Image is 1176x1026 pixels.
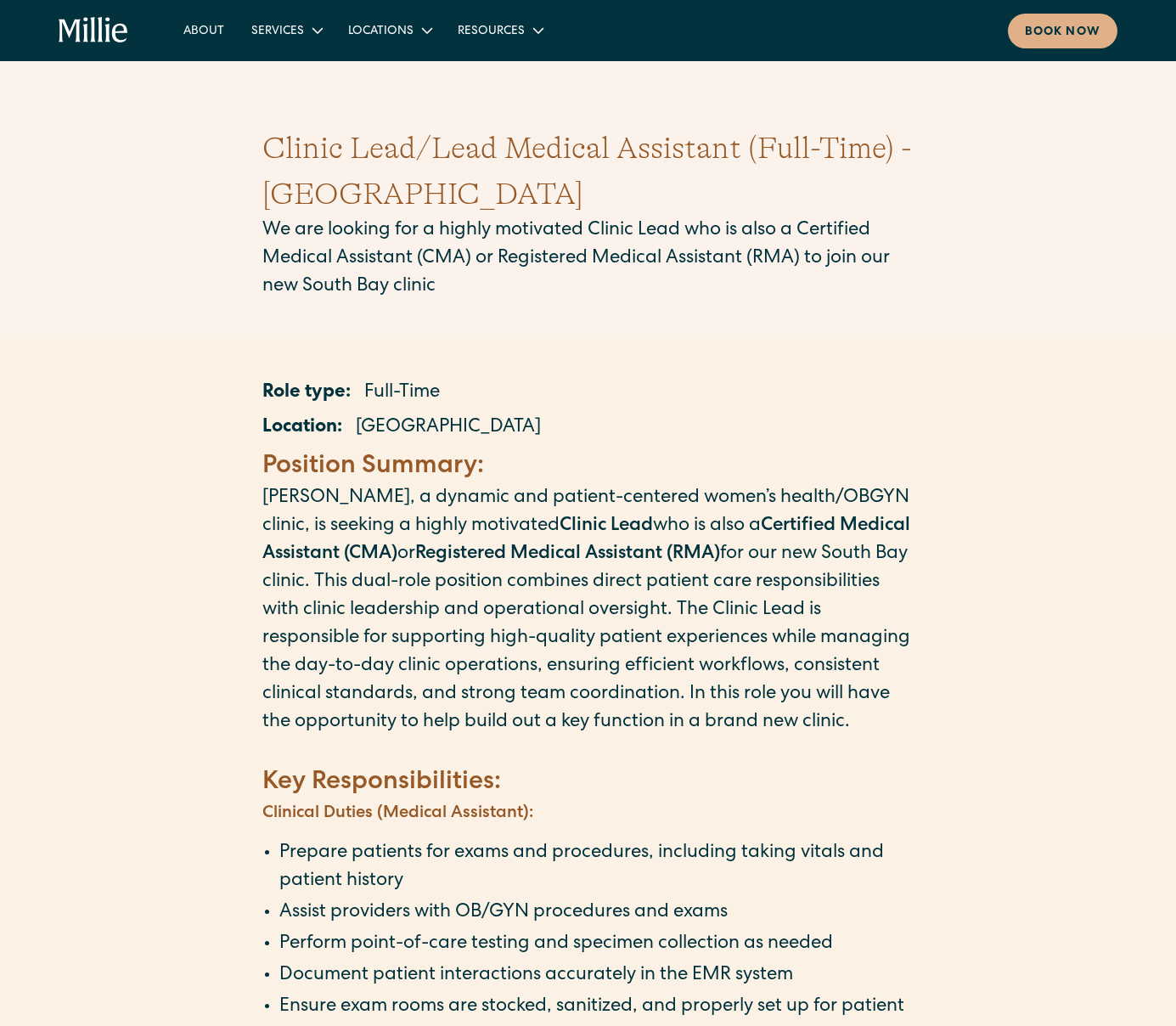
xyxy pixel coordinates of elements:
p: Role type: [262,380,351,408]
strong: Key Responsibilities: [262,770,501,796]
h1: Clinic Lead/Lead Medical Assistant (Full-Time) - [GEOGRAPHIC_DATA] [262,126,914,217]
p: Location: [262,414,342,443]
a: Book now [1008,14,1117,48]
p: [GEOGRAPHIC_DATA] [356,414,541,443]
strong: Clinical Duties (Medical Assistant): [262,805,533,822]
div: Resources [444,16,555,44]
li: Assist providers with OB/GYN procedures and exams [279,899,914,927]
div: Locations [335,16,444,44]
h4: ‍ [262,449,914,485]
a: home [59,17,128,44]
strong: Registered Medical Assistant (RMA) [415,545,720,564]
p: Full-Time [364,380,440,408]
div: Services [251,23,304,41]
div: Services [238,16,335,44]
p: ‍ [262,737,914,765]
strong: Position Summary: [262,454,484,480]
li: Perform point-of-care testing and specimen collection as needed [279,931,914,959]
li: Document patient interactions accurately in the EMR system [279,962,914,990]
p: [PERSON_NAME], a dynamic and patient-centered women’s health/OBGYN clinic, is seeking a highly mo... [262,485,914,737]
div: Book now [1025,24,1100,42]
div: Locations [348,23,414,41]
strong: Clinic Lead [560,517,653,536]
p: We are looking for a highly motivated Clinic Lead who is also a Certified Medical Assistant (CMA)... [262,217,914,302]
div: Resources [458,23,525,41]
a: About [170,16,238,44]
li: Prepare patients for exams and procedures, including taking vitals and patient history [279,840,914,896]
